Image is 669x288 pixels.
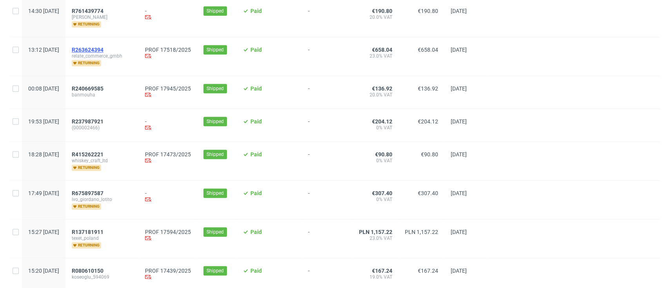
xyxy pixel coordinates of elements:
span: Shipped [207,151,224,158]
span: €90.80 [375,151,392,158]
span: R240669585 [72,85,103,92]
span: 0% VAT [359,158,392,164]
span: - [308,118,346,132]
span: [DATE] [451,268,467,274]
span: €658.04 [418,47,438,53]
span: returning [72,242,101,248]
span: R761439774 [72,8,103,14]
span: €136.92 [418,85,438,92]
span: R675897587 [72,190,103,196]
span: [DATE] [451,229,467,235]
span: [DATE] [451,118,467,125]
span: Paid [250,229,262,235]
a: PROF 17473/2025 [145,151,191,158]
span: €136.92 [372,85,392,92]
span: R415262221 [72,151,103,158]
span: 19.0% VAT [359,274,392,280]
span: 18:28 [DATE] [28,151,59,158]
span: R080610150 [72,268,103,274]
span: Paid [250,8,262,14]
span: 15:27 [DATE] [28,229,59,235]
span: 13:12 [DATE] [28,47,59,53]
span: €167.24 [372,268,392,274]
span: Paid [250,151,262,158]
span: 0% VAT [359,196,392,203]
span: Shipped [207,190,224,197]
span: R263624394 [72,47,103,53]
span: [DATE] [451,47,467,53]
span: Shipped [207,228,224,235]
span: [PERSON_NAME] [72,14,132,20]
span: Paid [250,268,262,274]
a: R415262221 [72,151,105,158]
span: banmouha [72,92,132,98]
a: R675897587 [72,190,105,196]
a: R080610150 [72,268,105,274]
a: PROF 17945/2025 [145,85,191,92]
a: PROF 17518/2025 [145,47,191,53]
span: R237987921 [72,118,103,125]
span: - [308,190,346,210]
span: €90.80 [421,151,438,158]
span: - [308,8,346,27]
span: Paid [250,190,262,196]
div: - [145,8,191,22]
span: relate_commerce_gmbh [72,53,132,59]
span: - [308,47,346,66]
span: 00:08 [DATE] [28,85,59,92]
a: R240669585 [72,85,105,92]
span: Shipped [207,46,224,53]
span: returning [72,203,101,210]
span: €204.12 [372,118,392,125]
span: [DATE] [451,151,467,158]
span: [DATE] [451,85,467,92]
span: PLN 1,157.22 [359,229,392,235]
span: €658.04 [372,47,392,53]
span: 0% VAT [359,125,392,131]
span: - [308,85,346,99]
a: R761439774 [72,8,105,14]
span: - [308,229,346,248]
a: R237987921 [72,118,105,125]
span: €190.80 [372,8,392,14]
span: €167.24 [418,268,438,274]
span: Paid [250,47,262,53]
span: €307.40 [372,190,392,196]
span: R137181911 [72,229,103,235]
span: €190.80 [418,8,438,14]
span: 19:53 [DATE] [28,118,59,125]
span: 23.0% VAT [359,235,392,241]
span: 23.0% VAT [359,53,392,59]
span: 20.0% VAT [359,92,392,98]
span: 20.0% VAT [359,14,392,20]
span: koseoglu_594069 [72,274,132,280]
div: - [145,118,191,132]
span: returning [72,60,101,66]
span: [DATE] [451,190,467,196]
span: ivo_giordano_lotito [72,196,132,203]
a: R137181911 [72,229,105,235]
span: 14:30 [DATE] [28,8,59,14]
span: 15:20 [DATE] [28,268,59,274]
span: returning [72,21,101,27]
span: €307.40 [418,190,438,196]
span: - [308,268,346,281]
a: PROF 17594/2025 [145,229,191,235]
a: PROF 17439/2025 [145,268,191,274]
span: PLN 1,157.22 [405,229,438,235]
span: €204.12 [418,118,438,125]
span: Paid [250,118,262,125]
span: Paid [250,85,262,92]
span: Shipped [207,7,224,14]
span: (000002466) [72,125,132,131]
div: - [145,190,191,204]
span: - [308,151,346,171]
span: whiskey_craft_ltd [72,158,132,164]
span: texet_poland [72,235,132,241]
span: Shipped [207,267,224,274]
a: R263624394 [72,47,105,53]
span: Shipped [207,85,224,92]
span: 17:49 [DATE] [28,190,59,196]
span: returning [72,165,101,171]
span: [DATE] [451,8,467,14]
